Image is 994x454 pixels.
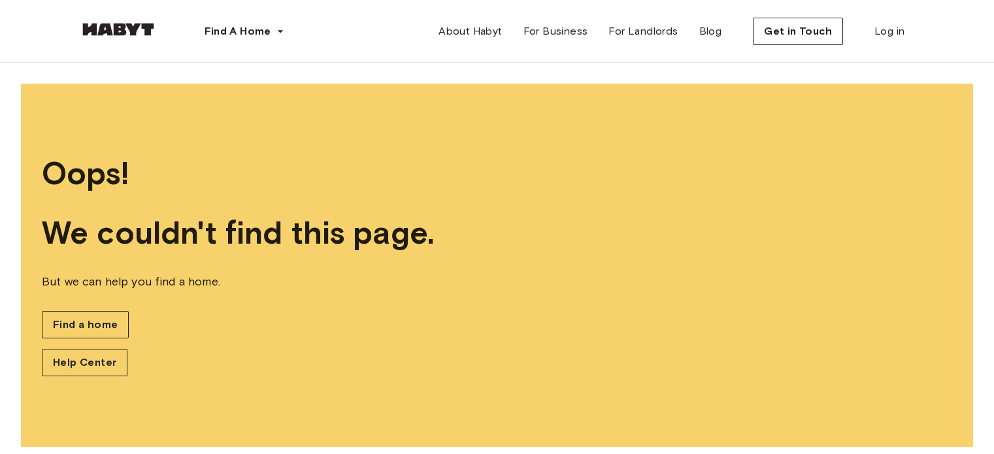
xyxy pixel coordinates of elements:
span: Blog [699,24,722,39]
span: But we can help you find a home. [42,273,952,290]
span: Help Center [53,355,116,370]
span: Log in [874,24,904,39]
a: About Habyt [428,18,512,44]
span: We couldn't find this page. [42,214,952,252]
span: For Landlords [608,24,678,39]
span: Oops! [42,154,952,193]
a: Find a home [42,311,129,338]
button: Get in Touch [753,18,843,45]
span: About Habyt [439,24,502,39]
a: Help Center [42,349,127,376]
a: Blog [689,18,733,44]
span: For Business [523,24,588,39]
a: Log in [864,18,915,44]
span: Find A Home [205,24,271,39]
span: Get in Touch [764,24,832,39]
a: For Landlords [598,18,688,44]
a: For Business [513,18,599,44]
img: Habyt [79,23,157,36]
button: Find A Home [194,18,295,44]
span: Find a home [53,317,118,332]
